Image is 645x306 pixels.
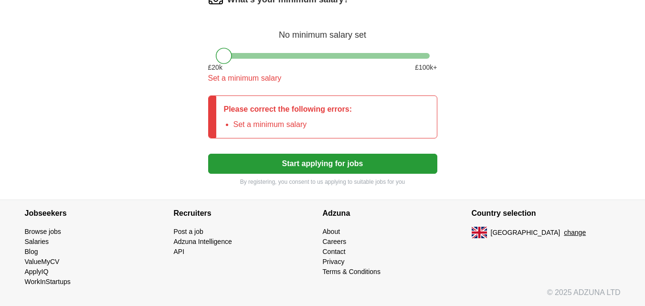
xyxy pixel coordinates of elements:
a: ValueMyCV [25,258,60,265]
span: £ 20 k [208,63,222,73]
span: [GEOGRAPHIC_DATA] [491,228,560,238]
p: By registering, you consent to us applying to suitable jobs for you [208,178,437,186]
li: Set a minimum salary [233,119,352,130]
a: WorkInStartups [25,278,71,285]
a: Salaries [25,238,49,245]
span: £ 100 k+ [415,63,437,73]
img: UK flag [472,227,487,238]
h4: Country selection [472,200,621,227]
a: API [174,248,185,255]
a: Blog [25,248,38,255]
button: change [564,228,586,238]
a: Post a job [174,228,203,235]
div: © 2025 ADZUNA LTD [17,287,628,306]
a: Careers [323,238,347,245]
a: Contact [323,248,346,255]
a: Privacy [323,258,345,265]
p: Please correct the following errors: [224,104,352,115]
div: Set a minimum salary [208,73,437,84]
a: Browse jobs [25,228,61,235]
a: Adzuna Intelligence [174,238,232,245]
a: ApplyIQ [25,268,49,275]
a: Terms & Conditions [323,268,381,275]
div: No minimum salary set [208,19,437,42]
a: About [323,228,340,235]
button: Start applying for jobs [208,154,437,174]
